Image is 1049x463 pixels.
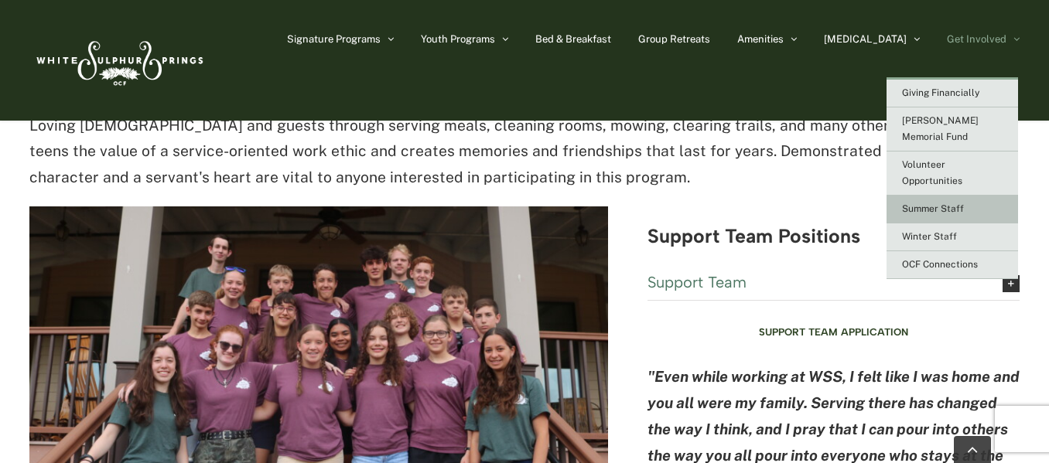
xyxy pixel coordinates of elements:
img: White Sulphur Springs Logo [29,24,207,97]
span: Winter Staff [902,231,957,242]
a: OCF Connections [887,251,1018,279]
h3: Support Team Positions [648,226,1020,247]
a: Volunteer Opportunities [887,151,1018,196]
span: Volunteer Opportunities [902,159,962,186]
a: Support Team [648,266,1020,300]
span: Group Retreats [638,34,710,44]
span: Summer Staff [902,203,964,214]
a: [PERSON_NAME] Memorial Fund [887,107,1018,151]
span: [PERSON_NAME] Memorial Fund [902,115,979,142]
span: Bed & Breakfast [535,34,611,44]
a: Summer Staff [887,196,1018,223]
span: Support Team [648,274,979,291]
span: Signature Programs [287,34,381,44]
a: Apply for Support Team [741,318,926,347]
span: Get Involved [947,34,1006,44]
span: [MEDICAL_DATA] [824,34,907,44]
a: Giving Financially [887,80,1018,107]
span: Youth Programs [421,34,495,44]
span: Giving Financially [902,87,979,98]
span: Support Team Application [759,326,908,339]
span: OCF Connections [902,259,978,270]
p: Loving [DEMOGRAPHIC_DATA] and guests through serving meals, cleaning rooms, mowing, clearing trai... [29,113,1020,191]
span: Amenities [737,34,784,44]
a: Winter Staff [887,223,1018,251]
